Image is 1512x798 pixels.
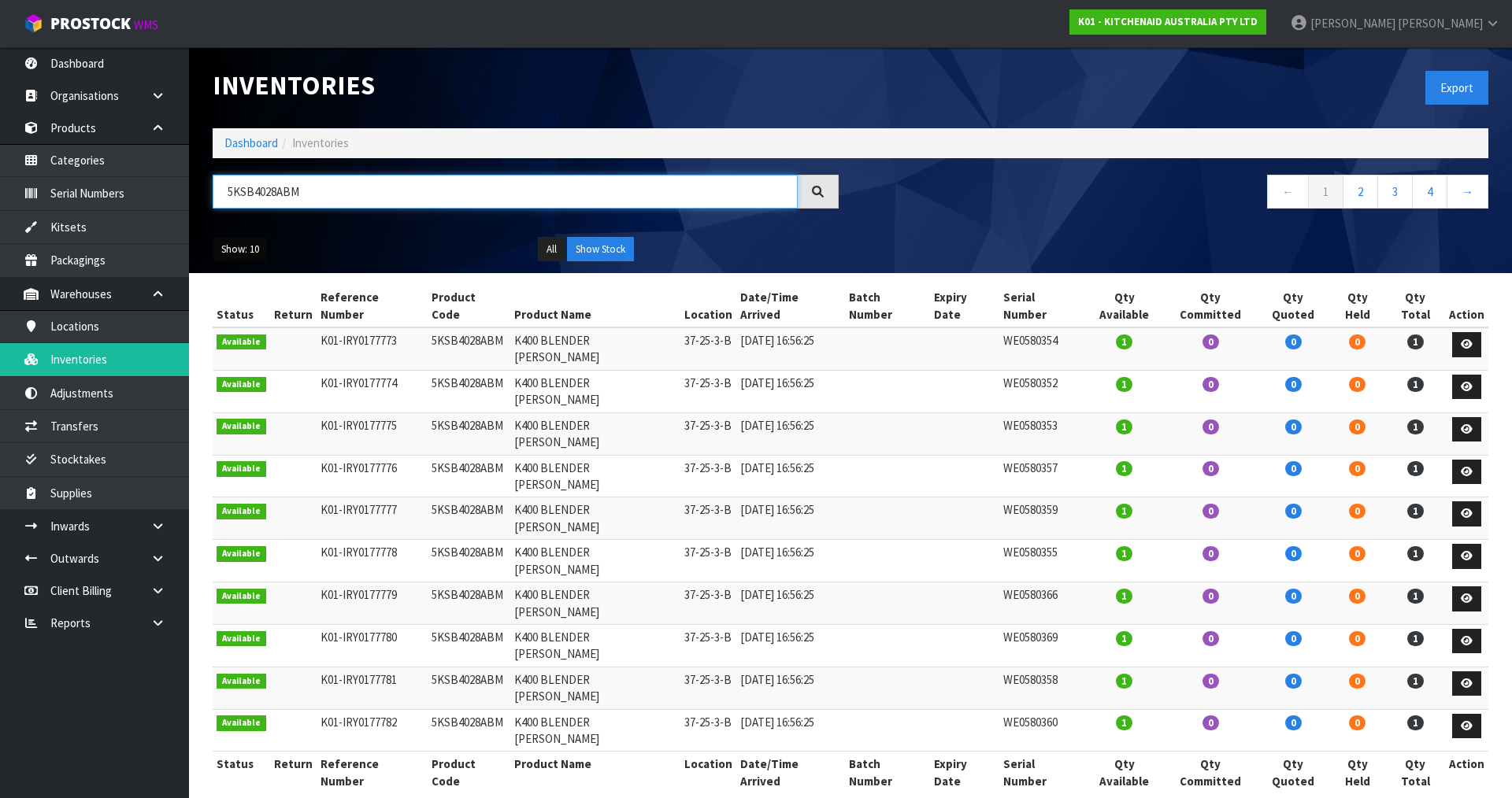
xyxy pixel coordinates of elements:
[213,175,798,209] input: Search inventories
[510,709,680,752] td: K400 BLENDER [PERSON_NAME]
[1425,71,1488,105] button: Export
[317,497,428,540] td: K01-IRY0177777
[567,237,634,262] button: Show Stock
[317,327,428,370] td: K01-IRY0177773
[217,674,266,689] span: Available
[1203,461,1219,476] span: 0
[428,497,510,540] td: 5KSB4028ABM
[1116,715,1132,730] span: 1
[317,752,428,793] th: Reference Number
[317,582,428,625] td: K01-IRY0177779
[1412,175,1447,209] a: 4
[1377,175,1413,209] a: 3
[1069,9,1266,35] a: K01 - KITCHENAID AUSTRALIA PTY LTD
[680,327,736,370] td: 37-25-3-B
[1349,419,1366,434] span: 0
[1349,674,1366,689] span: 0
[1267,175,1309,209] a: ←
[217,631,266,647] span: Available
[1203,589,1219,604] span: 0
[999,752,1084,793] th: Serial Number
[680,412,736,455] td: 37-25-3-B
[24,13,43,33] img: cube-alt.png
[680,709,736,752] td: 37-25-3-B
[736,455,845,497] td: [DATE] 16:56:25
[317,624,428,667] td: K01-IRY0177780
[1349,589,1366,604] span: 0
[1407,674,1424,689] span: 1
[428,455,510,497] td: 5KSB4028ABM
[999,582,1084,625] td: WE0580366
[292,135,349,150] span: Inventories
[510,327,680,370] td: K400 BLENDER [PERSON_NAME]
[510,667,680,709] td: K400 BLENDER [PERSON_NAME]
[736,752,845,793] th: Date/Time Arrived
[1285,546,1302,561] span: 0
[1445,752,1488,793] th: Action
[428,412,510,455] td: 5KSB4028ABM
[213,285,270,327] th: Status
[510,285,680,327] th: Product Name
[270,285,317,327] th: Return
[1165,752,1257,793] th: Qty Committed
[317,667,428,709] td: K01-IRY0177781
[224,135,278,150] a: Dashboard
[1407,377,1424,392] span: 1
[680,582,736,625] td: 37-25-3-B
[217,419,266,434] span: Available
[1343,175,1378,209] a: 2
[736,667,845,709] td: [DATE] 16:56:25
[428,285,510,327] th: Product Code
[510,582,680,625] td: K400 BLENDER [PERSON_NAME]
[930,285,1000,327] th: Expiry Date
[50,13,131,34] span: ProStock
[736,497,845,540] td: [DATE] 16:56:25
[217,461,266,477] span: Available
[1203,504,1219,519] span: 0
[1407,715,1424,730] span: 1
[680,497,736,540] td: 37-25-3-B
[1349,377,1366,392] span: 0
[1257,285,1330,327] th: Qty Quoted
[1203,546,1219,561] span: 0
[680,370,736,412] td: 37-25-3-B
[845,285,930,327] th: Batch Number
[217,504,266,519] span: Available
[1203,419,1219,434] span: 0
[736,370,845,412] td: [DATE] 16:56:25
[1116,589,1132,604] span: 1
[428,667,510,709] td: 5KSB4028ABM
[1116,334,1132,349] span: 1
[428,582,510,625] td: 5KSB4028ABM
[1407,589,1424,604] span: 1
[680,624,736,667] td: 37-25-3-B
[1116,419,1132,434] span: 1
[999,624,1084,667] td: WE0580369
[217,715,266,731] span: Available
[510,752,680,793] th: Product Name
[1308,175,1343,209] a: 1
[1447,175,1488,209] a: →
[1203,377,1219,392] span: 0
[1349,631,1366,646] span: 0
[1329,752,1385,793] th: Qty Held
[1084,285,1165,327] th: Qty Available
[1285,419,1302,434] span: 0
[1349,461,1366,476] span: 0
[428,327,510,370] td: 5KSB4028ABM
[1385,285,1445,327] th: Qty Total
[862,175,1488,213] nav: Page navigation
[213,71,839,100] h1: Inventories
[317,412,428,455] td: K01-IRY0177775
[428,709,510,752] td: 5KSB4028ABM
[736,327,845,370] td: [DATE] 16:56:25
[510,540,680,582] td: K400 BLENDER [PERSON_NAME]
[1285,631,1302,646] span: 0
[1116,631,1132,646] span: 1
[999,540,1084,582] td: WE0580355
[510,624,680,667] td: K400 BLENDER [PERSON_NAME]
[999,667,1084,709] td: WE0580358
[1078,15,1258,28] strong: K01 - KITCHENAID AUSTRALIA PTY LTD
[1203,334,1219,349] span: 0
[428,540,510,582] td: 5KSB4028ABM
